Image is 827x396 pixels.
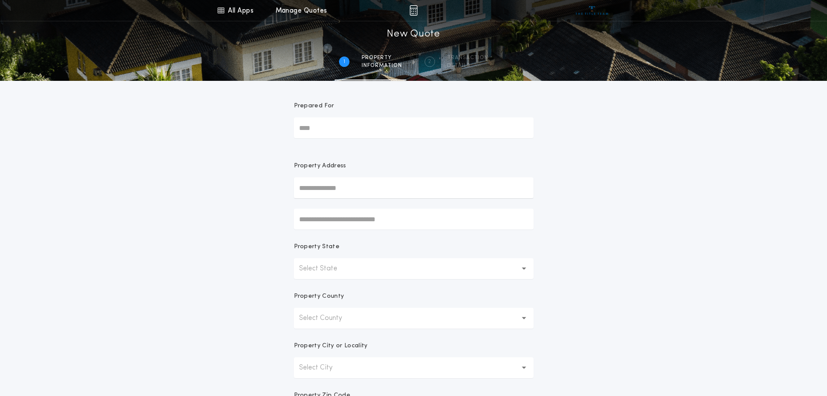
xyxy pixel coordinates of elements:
p: Property State [294,243,339,251]
h1: New Quote [387,27,440,41]
h2: 1 [343,58,345,65]
img: img [409,5,418,16]
span: information [362,62,402,69]
span: details [447,62,488,69]
p: Select County [299,313,356,323]
button: Select City [294,357,534,378]
p: Prepared For [294,102,334,110]
button: Select County [294,308,534,329]
h2: 2 [428,58,431,65]
p: Select State [299,263,351,274]
input: Prepared For [294,117,534,138]
p: Property County [294,292,344,301]
span: Property [362,54,402,61]
p: Select City [299,363,346,373]
button: Select State [294,258,534,279]
p: Property Address [294,162,534,170]
p: Property City or Locality [294,342,368,350]
img: vs-icon [576,6,608,15]
span: Transaction [447,54,488,61]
